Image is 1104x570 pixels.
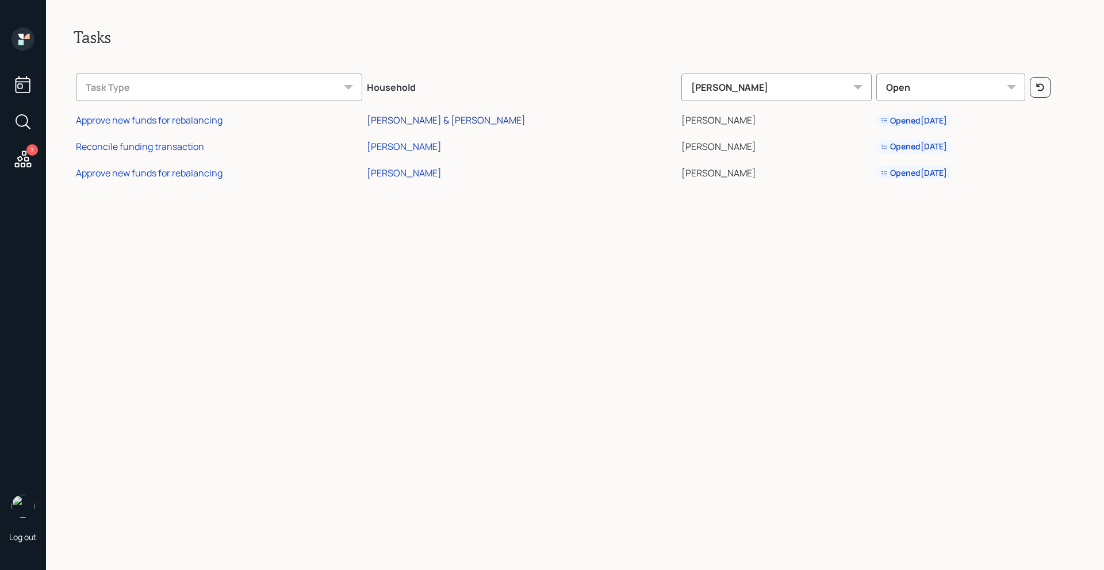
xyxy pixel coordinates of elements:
td: [PERSON_NAME] [679,132,874,158]
div: Approve new funds for rebalancing [76,167,223,179]
div: 3 [26,144,38,156]
div: Opened [DATE] [881,167,947,179]
div: [PERSON_NAME] [367,167,442,179]
div: Opened [DATE] [881,141,947,152]
div: [PERSON_NAME] & [PERSON_NAME] [367,114,526,126]
th: Household [365,66,679,106]
div: Opened [DATE] [881,115,947,126]
div: Approve new funds for rebalancing [76,114,223,126]
div: Task Type [76,74,362,101]
td: [PERSON_NAME] [679,106,874,132]
div: Open [876,74,1026,101]
div: [PERSON_NAME] [367,140,442,153]
h2: Tasks [74,28,1076,47]
img: michael-russo-headshot.png [11,495,34,518]
div: [PERSON_NAME] [681,74,872,101]
div: Reconcile funding transaction [76,140,204,153]
div: Log out [9,532,37,542]
td: [PERSON_NAME] [679,158,874,184]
